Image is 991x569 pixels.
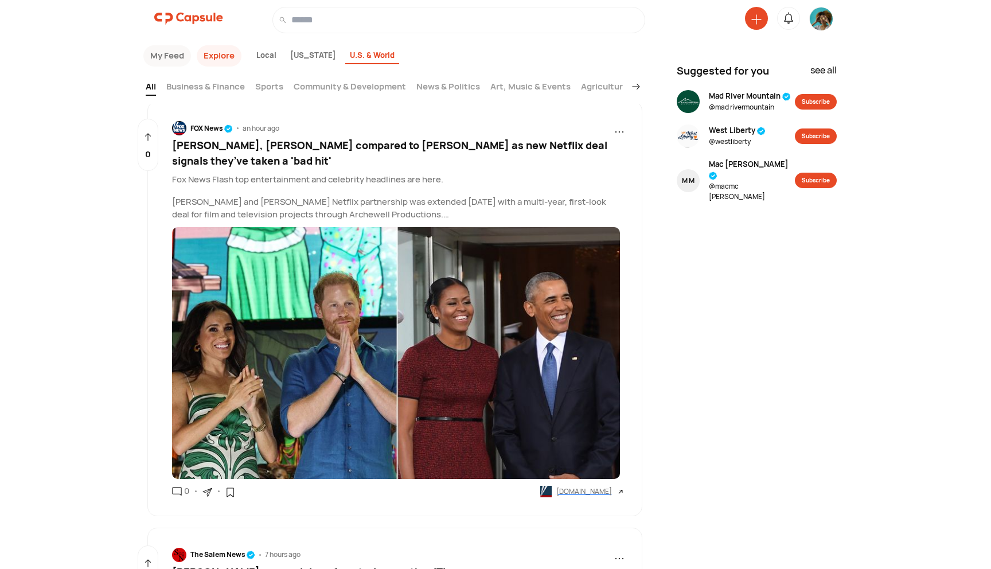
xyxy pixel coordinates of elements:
a: Agriculture [581,80,628,96]
img: resizeImage [677,90,700,113]
div: [US_STATE] [286,48,341,65]
a: Art, Music & Events [490,80,571,96]
p: 0 [145,148,151,161]
p: Fox News Flash top entertainment and celebrity headlines are here. [172,173,625,186]
div: The Salem News [190,549,255,560]
img: logo [154,7,223,30]
img: resizeImage [677,124,700,147]
div: FOX News [190,123,233,134]
span: ... [614,546,625,563]
a: Business & Finance [166,80,245,96]
span: @ westliberty [709,137,766,147]
a: News & Politics [416,80,480,96]
img: resizeImage [172,227,620,479]
img: tick [247,551,255,559]
a: All [146,80,156,96]
button: Subscribe [795,173,837,188]
span: West Liberty [709,125,766,137]
img: favicons [540,486,552,497]
img: tick [709,172,717,180]
a: [DOMAIN_NAME] [540,486,625,497]
img: resizeImage [172,121,186,135]
div: an hour ago [243,123,279,134]
span: @ mad rivermountain [709,102,791,112]
img: tick [224,124,233,133]
img: tick [782,92,791,101]
button: Explore [197,45,241,67]
div: Local [252,48,281,65]
div: 0 [182,485,189,498]
img: resizeImage [172,548,186,562]
div: [DOMAIN_NAME] [556,486,612,497]
p: [PERSON_NAME] and [PERSON_NAME] Netflix partnership was extended [DATE] with a multi-year, first-... [172,196,625,221]
span: Mac [PERSON_NAME] [709,159,795,181]
span: Mad River Mountain [709,91,791,102]
span: @ macmc [PERSON_NAME] [709,181,795,202]
a: logo [154,7,223,33]
a: Community & Development [294,80,406,96]
span: [PERSON_NAME], [PERSON_NAME] compared to [PERSON_NAME] as new Netflix deal signals they’ve taken ... [172,138,607,167]
a: Sports [255,80,283,96]
div: see all [810,63,837,83]
div: U.S. & World [345,48,399,65]
button: Subscribe [795,128,837,144]
img: tick [757,127,766,135]
img: resizeImage [810,7,833,30]
div: 7 hours ago [265,549,301,560]
div: M M [682,176,695,186]
span: Suggested for you [677,63,769,79]
button: My Feed [143,45,191,67]
span: ... [614,119,625,137]
button: Subscribe [795,94,837,110]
